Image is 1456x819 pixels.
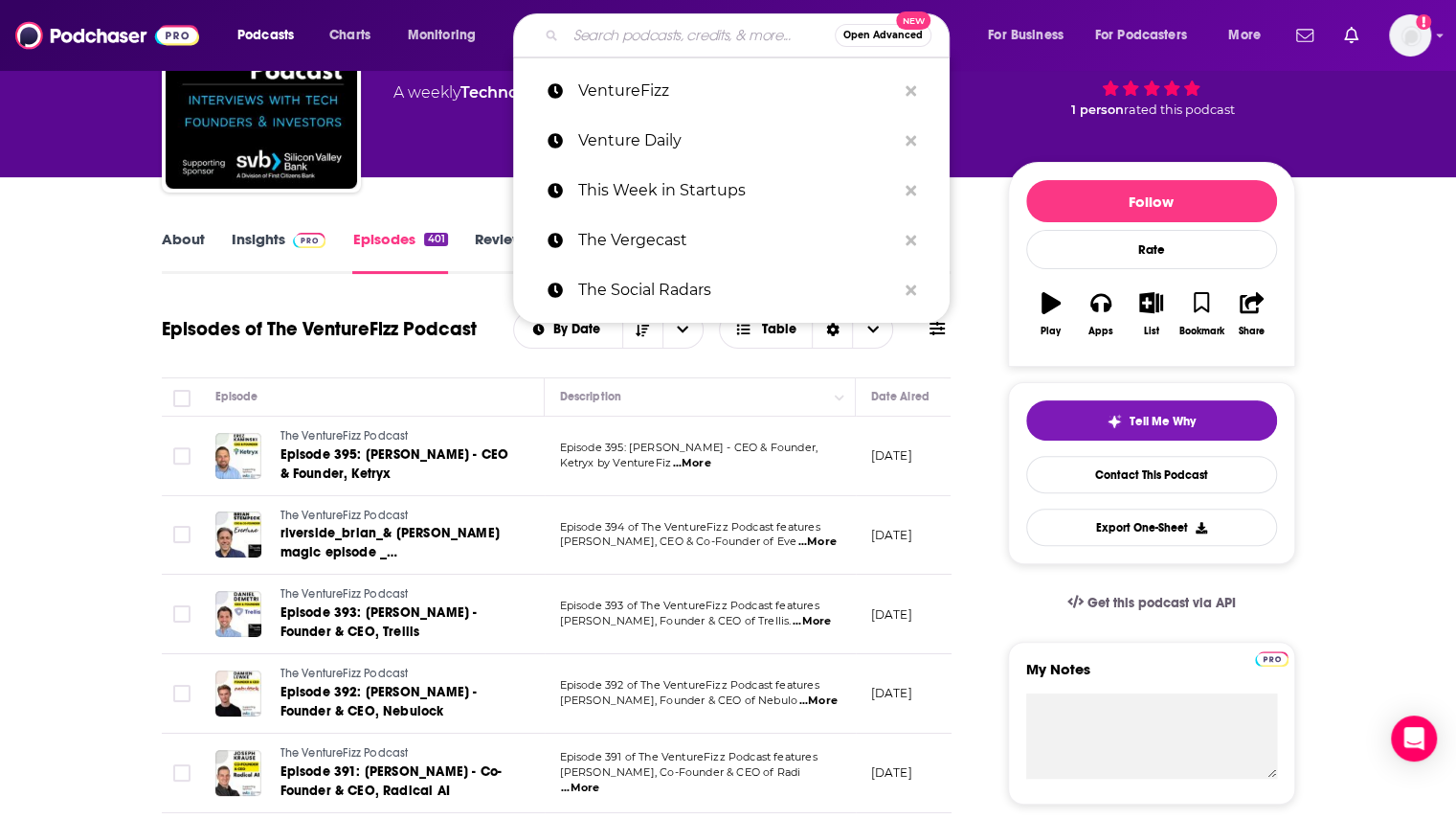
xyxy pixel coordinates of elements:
[224,20,319,51] button: open menu
[561,781,599,796] span: ...More
[553,323,607,336] span: By Date
[475,230,549,274] a: Reviews1
[1288,19,1321,52] a: Show notifications dropdown
[514,323,622,336] button: open menu
[460,83,551,102] a: Technology
[1130,414,1196,429] span: Tell Me Why
[1071,102,1124,117] span: 1 person
[1107,414,1122,429] img: tell me why sparkle
[280,445,510,484] a: Episode 395: [PERSON_NAME] - CEO & Founder, Ketryx
[1124,102,1235,117] span: rated this podcast
[280,428,510,445] a: The VentureFizz Podcast
[1391,716,1437,762] div: Open Intercom Messenger
[566,20,835,51] input: Search podcasts, credits, & more...
[232,230,326,274] a: InsightsPodchaser Pro
[828,386,851,409] button: Column Actions
[578,116,896,166] p: Venture Daily
[1255,648,1288,667] a: Pro website
[215,385,258,408] div: Episode
[173,526,190,543] span: Toggle select row
[560,456,671,469] span: Ketryx by VentureFiz
[798,535,837,550] span: ...More
[15,17,199,54] img: Podchaser - Follow, Share and Rate Podcasts
[408,22,476,49] span: Monitoring
[1026,660,1277,694] label: My Notes
[1389,14,1431,57] span: Logged in as cmand-s
[280,745,510,762] a: The VentureFizz Podcast
[560,614,792,627] span: [PERSON_NAME], Founder & CEO of Trellis.
[513,216,950,265] a: The Vergecast
[280,524,510,562] a: riverside_brian_& [PERSON_NAME] magic episode _ [DATE]_keith_cline's studio
[329,22,370,49] span: Charts
[1226,280,1276,349] button: Share
[1389,14,1431,57] button: Show profile menu
[280,509,409,522] span: The VentureFizz Podcast
[578,166,896,216] p: This Week in Startups
[871,385,930,408] div: Date Aired
[560,750,818,763] span: Episode 391 of The VentureFizz Podcast features
[280,446,508,482] span: Episode 395: [PERSON_NAME] - CEO & Founder, Ketryx
[871,447,912,464] p: [DATE]
[871,527,912,543] p: [DATE]
[280,683,510,721] a: Episode 392: [PERSON_NAME] - Founder & CEO, Nebulock
[1088,326,1113,337] div: Apps
[280,667,409,680] span: The VentureFizz Podcast
[578,66,896,116] p: VentureFizz
[237,22,294,49] span: Podcasts
[793,614,831,629] span: ...More
[317,20,382,51] a: Charts
[1083,20,1215,51] button: open menu
[393,81,823,104] div: A weekly podcast
[513,310,704,349] h2: Choose List sort
[560,765,801,779] span: [PERSON_NAME], Co-Founder & CEO of Radi
[280,762,510,801] a: Episode 391: [PERSON_NAME] - Co-Founder & CEO, Radical AI
[162,230,205,274] a: About
[1336,19,1366,52] a: Show notifications dropdown
[1026,280,1076,349] button: Play
[622,311,662,348] button: Sort Direction
[1176,280,1226,349] button: Bookmark
[1086,595,1235,611] span: Get this podcast via API
[513,116,950,166] a: Venture Daily
[1041,326,1061,337] div: Play
[560,385,621,408] div: Description
[173,764,190,782] span: Toggle select row
[578,216,896,265] p: The Vergecast
[1144,326,1159,337] div: List
[560,599,819,612] span: Episode 393 of The VentureFizz Podcast features
[280,508,510,525] a: The VentureFizz Podcast
[843,31,923,40] span: Open Advanced
[1126,280,1176,349] button: List
[280,763,502,799] span: Episode 391: [PERSON_NAME] - Co-Founder & CEO, Radical AI
[280,587,409,601] span: The VentureFizz Podcast
[280,525,500,580] span: riverside_brian_& [PERSON_NAME] magic episode _ [DATE]_keith_cline's studio
[531,13,968,57] div: Search podcasts, credits, & more...
[1026,180,1277,222] button: Follow
[280,604,478,640] span: Episode 393: [PERSON_NAME] - Founder & CEO, Trellis
[672,456,710,471] span: ...More
[871,685,912,701] p: [DATE]
[988,22,1064,49] span: For Business
[513,66,950,116] a: VentureFizz
[578,265,896,315] p: The Social Radars
[280,429,409,443] span: The VentureFizz Podcast
[1178,326,1223,337] div: Bookmark
[513,166,950,216] a: This Week in Startups
[871,764,912,781] p: [DATE]
[280,586,510,603] a: The VentureFizz Podcast
[1026,509,1277,546] button: Export One-Sheet
[173,685,190,702] span: Toggle select row
[835,24,931,47] button: Open AdvancedNew
[280,603,510,642] a: Episode 393: [PERSON_NAME] - Founder & CEO, Trellis
[1215,20,1285,51] button: open menu
[1026,456,1277,493] a: Contact This Podcast
[560,535,797,548] span: [PERSON_NAME], CEO & Co-Founder of Eve
[173,447,190,465] span: Toggle select row
[293,233,326,248] img: Podchaser Pro
[1239,326,1265,337] div: Share
[1026,230,1277,269] div: Rate
[1076,280,1126,349] button: Apps
[1228,22,1261,49] span: More
[1416,14,1431,30] svg: Add a profile image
